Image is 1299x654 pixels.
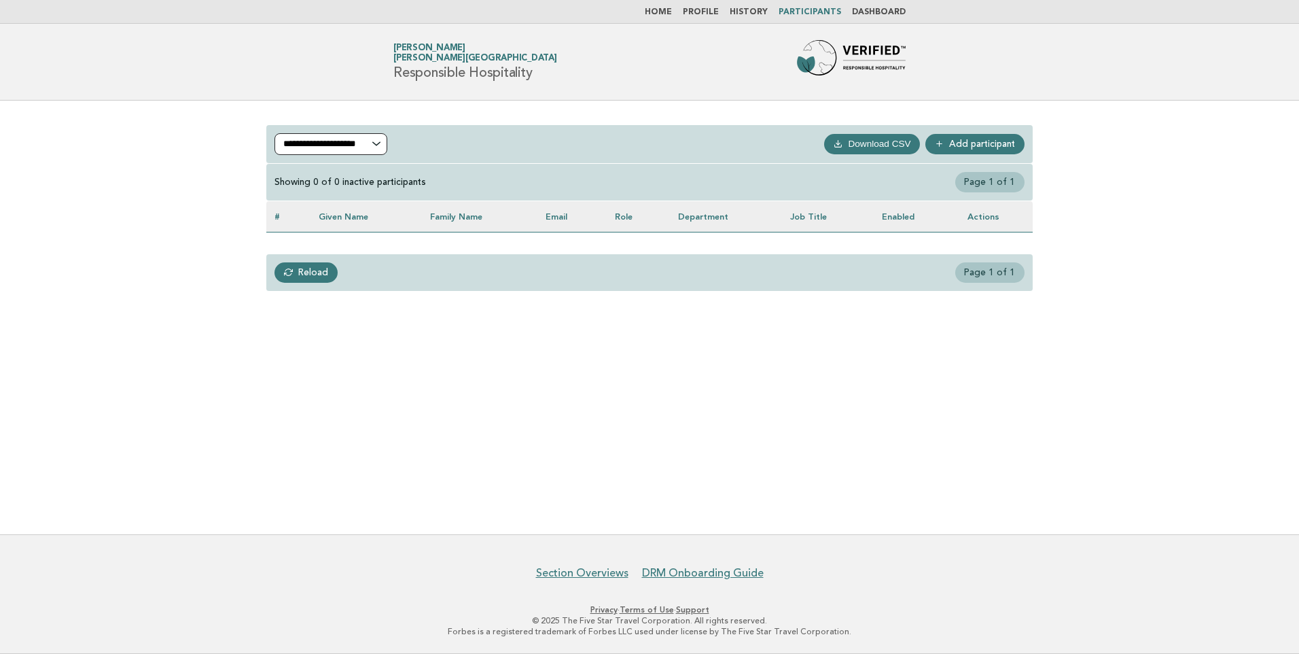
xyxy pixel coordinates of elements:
span: [PERSON_NAME][GEOGRAPHIC_DATA] [393,54,557,63]
div: Showing 0 of 0 inactive participants [274,176,426,188]
a: Terms of Use [620,605,674,615]
th: # [266,201,310,232]
a: History [730,8,768,16]
p: · · [234,604,1065,615]
h1: Responsible Hospitality [393,44,557,80]
th: Role [607,201,670,232]
th: Job Title [782,201,874,232]
p: © 2025 The Five Star Travel Corporation. All rights reserved. [234,615,1065,626]
th: Family name [422,201,537,232]
img: Forbes Travel Guide [797,40,906,84]
a: Privacy [590,605,618,615]
a: Section Overviews [536,566,628,580]
a: Reload [274,262,338,283]
th: Given name [310,201,422,232]
a: Participants [779,8,841,16]
button: Download CSV [824,134,920,154]
a: Support [676,605,709,615]
a: Add participant [925,134,1025,154]
a: Home [645,8,672,16]
th: Department [670,201,782,232]
a: DRM Onboarding Guide [642,566,764,580]
a: [PERSON_NAME][PERSON_NAME][GEOGRAPHIC_DATA] [393,44,557,63]
th: Email [537,201,607,232]
th: Enabled [874,201,959,232]
p: Forbes is a registered trademark of Forbes LLC used under license by The Five Star Travel Corpora... [234,626,1065,637]
a: Dashboard [852,8,906,16]
a: Profile [683,8,719,16]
